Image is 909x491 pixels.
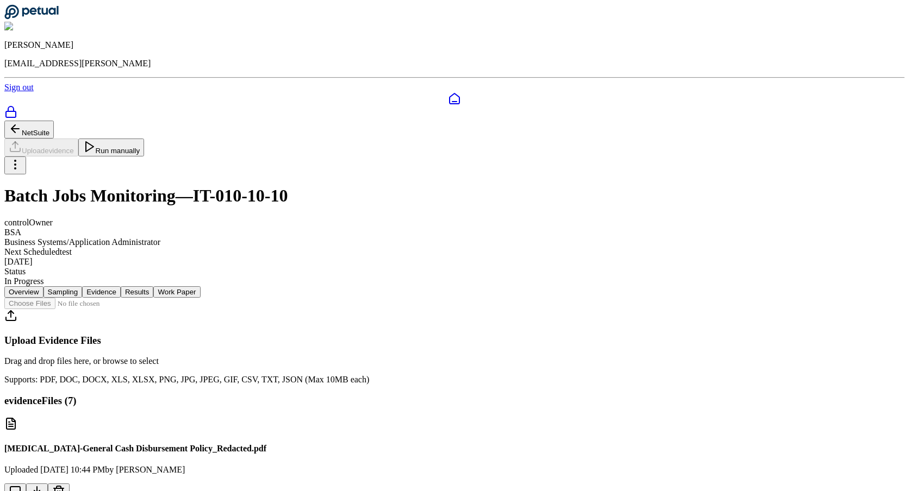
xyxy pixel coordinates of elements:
div: In Progress [4,276,905,286]
div: [DATE] [4,257,905,267]
button: Run manually [78,139,145,156]
p: Supports: PDF, DOC, DOCX, XLS, XLSX, PNG, JPG, JPEG, GIF, CSV, TXT, JSON (Max 10MB each) [4,375,905,385]
button: Work Paper [153,286,200,298]
button: Evidence [82,286,121,298]
div: Status [4,267,905,276]
p: [EMAIL_ADDRESS][PERSON_NAME] [4,59,905,68]
p: Drag and drop files here, or browse to select [4,356,905,366]
img: Shekhar Khedekar [4,22,78,32]
button: NetSuite [4,121,54,139]
h1: Batch Jobs Monitoring — IT-010-10-10 [4,186,905,206]
div: Next Scheduled test [4,247,905,257]
button: Sampling [43,286,83,298]
p: [PERSON_NAME] [4,40,905,50]
p: Uploaded [DATE] 10:44 PM by [PERSON_NAME] [4,465,905,475]
button: Uploadevidence [4,139,78,156]
span: BSA [4,228,21,237]
h4: [MEDICAL_DATA]-General Cash Disbursement Policy_Redacted.pdf [4,444,905,454]
span: Business Systems/Application Administrator [4,237,160,247]
button: Results [121,286,153,298]
h3: evidence Files ( 7 ) [4,395,905,407]
a: Sign out [4,83,34,92]
div: control Owner [4,218,905,228]
h3: Upload Evidence Files [4,335,905,347]
a: Dashboard [4,92,905,105]
a: SOC [4,105,905,121]
nav: Tabs [4,286,905,298]
button: Overview [4,286,43,298]
a: Go to Dashboard [4,12,59,21]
